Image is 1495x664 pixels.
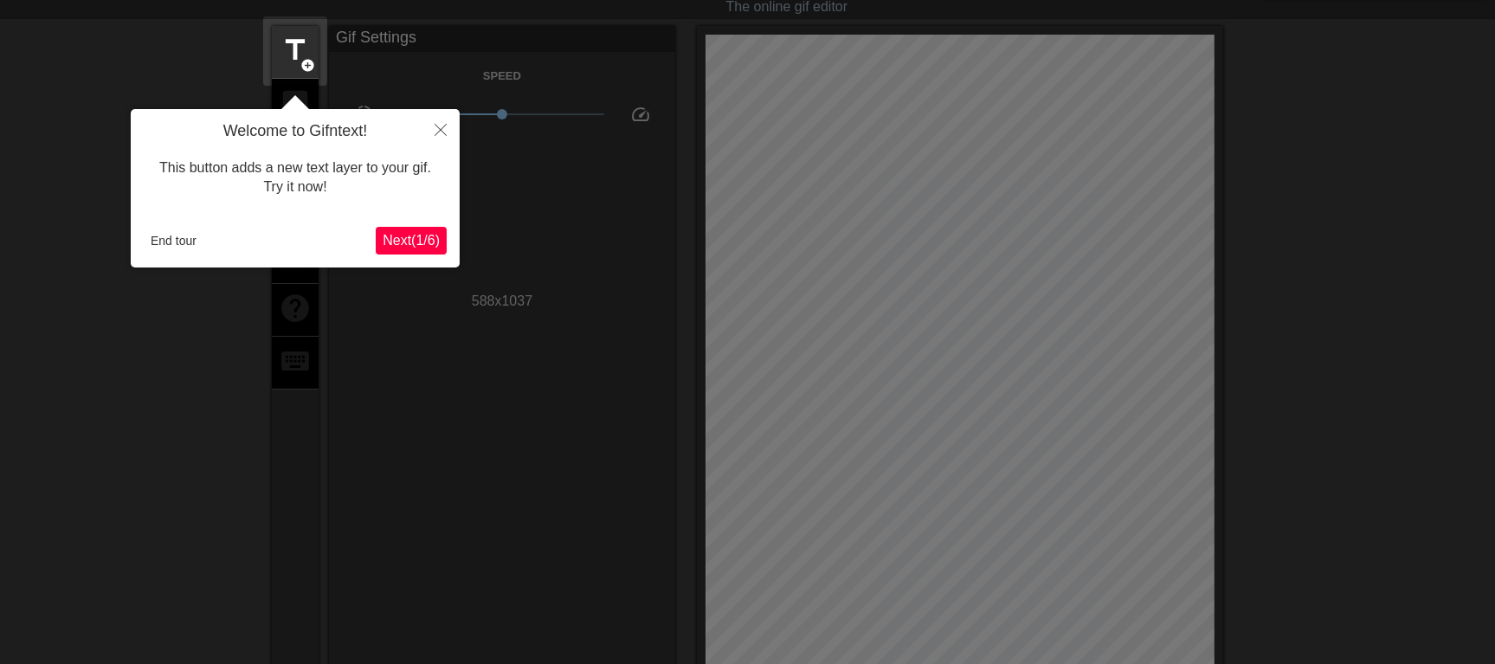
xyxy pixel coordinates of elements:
div: This button adds a new text layer to your gif. Try it now! [144,141,447,215]
span: Next ( 1 / 6 ) [383,233,440,248]
button: End tour [144,228,203,254]
h4: Welcome to Gifntext! [144,122,447,141]
button: Next [376,227,447,255]
button: Close [422,109,460,149]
